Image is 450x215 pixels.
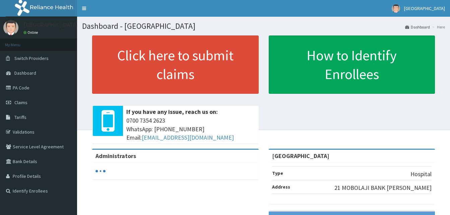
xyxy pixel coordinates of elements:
[392,4,400,13] img: User Image
[14,55,49,61] span: Switch Providers
[14,114,26,120] span: Tariffs
[272,152,329,160] strong: [GEOGRAPHIC_DATA]
[82,22,445,30] h1: Dashboard - [GEOGRAPHIC_DATA]
[410,170,432,178] p: Hospital
[272,184,290,190] b: Address
[334,184,432,192] p: 21 MOBOLAJI BANK [PERSON_NAME]
[3,20,18,35] img: User Image
[23,22,79,28] p: [GEOGRAPHIC_DATA]
[14,70,36,76] span: Dashboard
[95,152,136,160] b: Administrators
[272,170,283,176] b: Type
[126,116,255,142] span: 0700 7354 2623 WhatsApp: [PHONE_NUMBER] Email:
[95,166,106,176] svg: audio-loading
[14,99,27,105] span: Claims
[92,35,259,94] a: Click here to submit claims
[404,5,445,11] span: [GEOGRAPHIC_DATA]
[431,24,445,30] li: Here
[126,108,218,116] b: If you have any issue, reach us on:
[405,24,430,30] a: Dashboard
[23,30,40,35] a: Online
[269,35,435,94] a: How to Identify Enrollees
[142,134,234,141] a: [EMAIL_ADDRESS][DOMAIN_NAME]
